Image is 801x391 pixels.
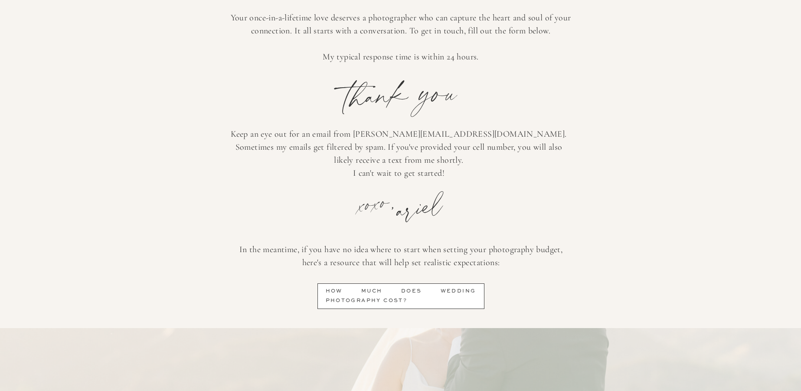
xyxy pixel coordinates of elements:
[209,11,592,58] p: Your once-in-a-lifetime love deserves a photographer who can capture the heart and soul of your c...
[229,128,569,183] p: Keep an eye out for an email from [PERSON_NAME][EMAIL_ADDRESS][DOMAIN_NAME]. Sometimes my emails ...
[231,243,572,272] p: In the meantime, if you have no idea where to start when setting your photography budget, here's ...
[307,73,494,101] p: thank you
[391,187,447,221] p: ariel
[354,189,399,222] p: xoxo,
[326,287,476,306] a: How much does wedding photography cost?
